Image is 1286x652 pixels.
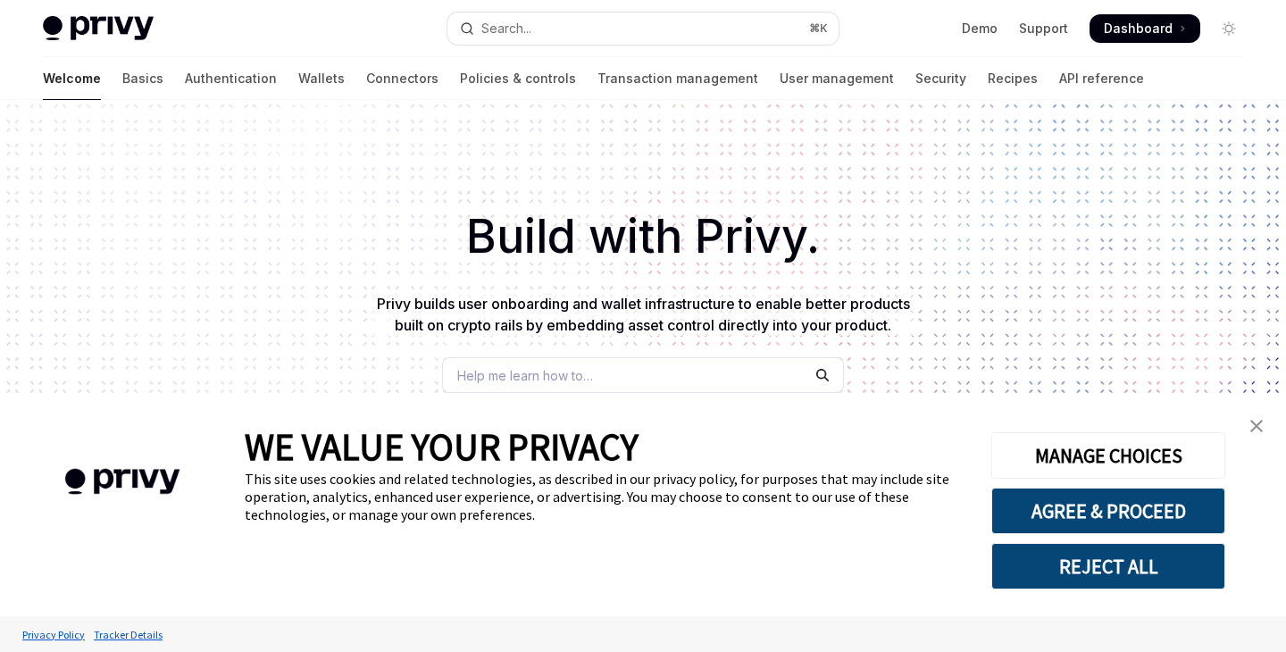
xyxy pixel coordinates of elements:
a: Security [915,57,966,100]
a: Demo [962,20,998,38]
a: Basics [122,57,163,100]
span: Dashboard [1104,20,1173,38]
button: REJECT ALL [991,543,1225,589]
div: Search... [481,18,531,39]
span: ⌘ K [809,21,828,36]
a: Wallets [298,57,345,100]
button: MANAGE CHOICES [991,432,1225,479]
span: WE VALUE YOUR PRIVACY [245,423,639,470]
a: Transaction management [597,57,758,100]
button: Open search [447,13,838,45]
button: AGREE & PROCEED [991,488,1225,534]
div: This site uses cookies and related technologies, as described in our privacy policy, for purposes... [245,470,964,523]
a: Recipes [988,57,1038,100]
span: Help me learn how to… [457,366,593,385]
a: User management [780,57,894,100]
a: Privacy Policy [18,619,89,650]
a: Authentication [185,57,277,100]
a: API reference [1059,57,1144,100]
span: Privy builds user onboarding and wallet infrastructure to enable better products built on crypto ... [377,295,910,334]
button: Toggle dark mode [1215,14,1243,43]
a: Dashboard [1090,14,1200,43]
a: close banner [1239,408,1274,444]
img: light logo [43,16,154,41]
h1: Build with Privy. [29,202,1257,272]
img: company logo [27,443,218,521]
a: Connectors [366,57,438,100]
img: close banner [1250,420,1263,432]
a: Policies & controls [460,57,576,100]
a: Support [1019,20,1068,38]
a: Welcome [43,57,101,100]
a: Tracker Details [89,619,167,650]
